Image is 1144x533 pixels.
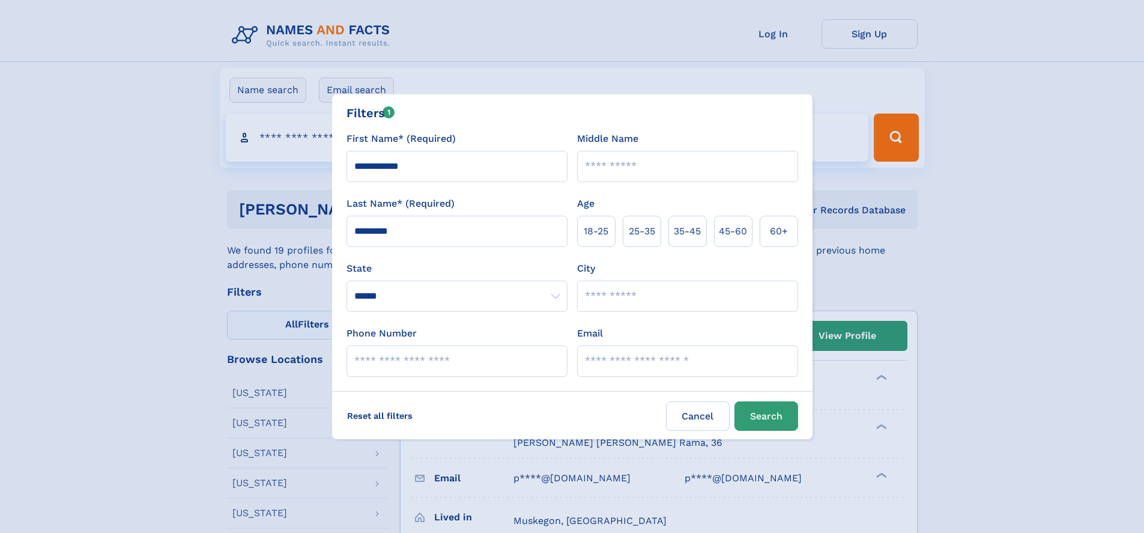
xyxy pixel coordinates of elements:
[577,132,638,146] label: Middle Name
[629,224,655,239] span: 25‑35
[347,261,567,276] label: State
[347,104,395,122] div: Filters
[666,401,730,431] label: Cancel
[347,326,417,341] label: Phone Number
[674,224,701,239] span: 35‑45
[347,132,456,146] label: First Name* (Required)
[734,401,798,431] button: Search
[719,224,747,239] span: 45‑60
[577,326,603,341] label: Email
[577,261,595,276] label: City
[770,224,788,239] span: 60+
[347,196,455,211] label: Last Name* (Required)
[339,401,420,430] label: Reset all filters
[584,224,608,239] span: 18‑25
[577,196,595,211] label: Age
